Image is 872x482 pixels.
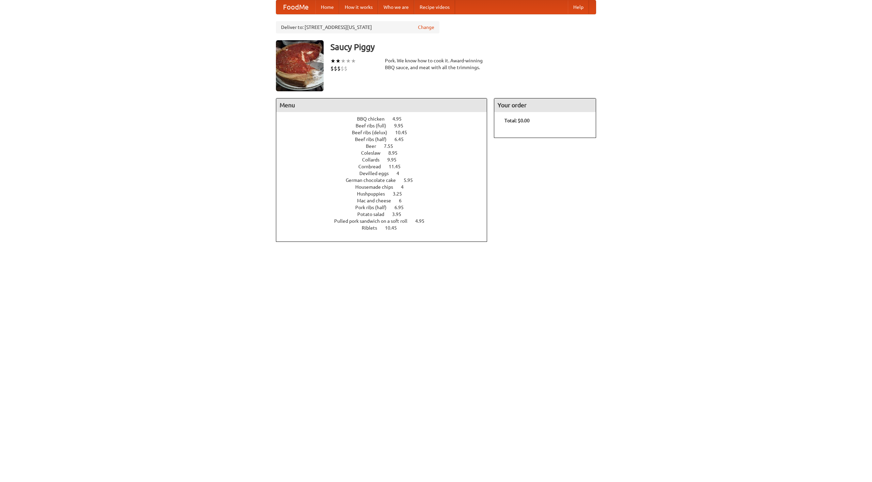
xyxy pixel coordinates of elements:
span: Mac and cheese [357,198,398,203]
li: ★ [351,57,356,65]
div: Pork. We know how to cook it. Award-winning BBQ sauce, and meat with all the trimmings. [385,57,487,71]
li: ★ [341,57,346,65]
a: Potato salad 3.95 [357,212,414,217]
span: Beef ribs (delux) [352,130,394,135]
span: Beef ribs (full) [356,123,393,128]
span: 5.95 [404,177,420,183]
li: $ [337,65,341,72]
a: FoodMe [276,0,315,14]
span: 7.55 [384,143,400,149]
span: 6.45 [394,137,410,142]
span: Riblets [362,225,384,231]
a: Riblets 10.45 [362,225,409,231]
span: 9.95 [394,123,410,128]
a: Coleslaw 8.95 [361,150,410,156]
b: Total: $0.00 [504,118,530,123]
a: Beef ribs (full) 9.95 [356,123,416,128]
li: $ [344,65,347,72]
a: Help [568,0,589,14]
a: Housemade chips 4 [355,184,416,190]
a: Cornbread 11.45 [358,164,413,169]
span: Beef ribs (half) [355,137,393,142]
a: Hushpuppies 3.25 [357,191,415,197]
span: Pork ribs (half) [355,205,393,210]
li: ★ [330,57,336,65]
a: Pork ribs (half) 6.95 [355,205,416,210]
span: 10.45 [385,225,404,231]
span: 9.95 [387,157,403,162]
li: $ [334,65,337,72]
span: 4 [396,171,406,176]
a: How it works [339,0,378,14]
a: Home [315,0,339,14]
a: BBQ chicken 4.95 [357,116,414,122]
span: 4.95 [392,116,408,122]
a: Collards 9.95 [362,157,409,162]
a: Beef ribs (delux) 10.45 [352,130,420,135]
a: German chocolate cake 5.95 [346,177,425,183]
span: Potato salad [357,212,391,217]
span: 8.95 [388,150,404,156]
span: 4.95 [415,218,431,224]
a: Devilled eggs 4 [359,171,412,176]
h4: Your order [494,98,596,112]
span: Housemade chips [355,184,400,190]
a: Mac and cheese 6 [357,198,414,203]
span: Pulled pork sandwich on a soft roll [334,218,414,224]
span: 10.45 [395,130,414,135]
span: 11.45 [389,164,407,169]
li: ★ [346,57,351,65]
li: ★ [336,57,341,65]
span: 3.95 [392,212,408,217]
span: Beer [366,143,383,149]
img: angular.jpg [276,40,324,91]
li: $ [330,65,334,72]
a: Change [418,24,434,31]
span: 4 [401,184,410,190]
span: Hushpuppies [357,191,392,197]
h4: Menu [276,98,487,112]
span: Devilled eggs [359,171,395,176]
a: Beer 7.55 [366,143,406,149]
span: 6.95 [394,205,410,210]
h3: Saucy Piggy [330,40,596,54]
span: Collards [362,157,386,162]
a: Pulled pork sandwich on a soft roll 4.95 [334,218,437,224]
div: Deliver to: [STREET_ADDRESS][US_STATE] [276,21,439,33]
span: 6 [399,198,408,203]
span: 3.25 [393,191,409,197]
a: Beef ribs (half) 6.45 [355,137,416,142]
li: $ [341,65,344,72]
span: Coleslaw [361,150,387,156]
span: BBQ chicken [357,116,391,122]
a: Recipe videos [414,0,455,14]
span: Cornbread [358,164,388,169]
a: Who we are [378,0,414,14]
span: German chocolate cake [346,177,403,183]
